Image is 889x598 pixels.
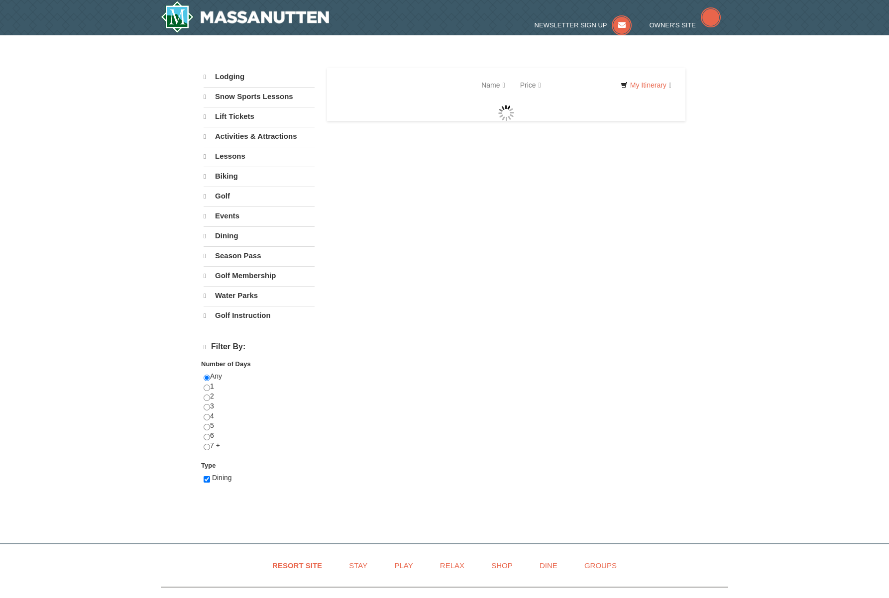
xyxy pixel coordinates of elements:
[204,286,315,305] a: Water Parks
[336,554,380,577] a: Stay
[204,246,315,265] a: Season Pass
[204,68,315,86] a: Lodging
[204,87,315,106] a: Snow Sports Lessons
[260,554,334,577] a: Resort Site
[382,554,425,577] a: Play
[204,127,315,146] a: Activities & Attractions
[204,306,315,325] a: Golf Instruction
[204,206,315,225] a: Events
[650,21,721,29] a: Owner's Site
[498,105,514,121] img: wait gif
[204,372,315,461] div: Any 1 2 3 4 5 6 7 +
[204,342,315,352] h4: Filter By:
[161,1,329,33] img: Massanutten Resort Logo
[161,1,329,33] a: Massanutten Resort
[535,21,632,29] a: Newsletter Sign Up
[527,554,570,577] a: Dine
[474,75,512,95] a: Name
[535,21,607,29] span: Newsletter Sign Up
[204,167,315,186] a: Biking
[650,21,696,29] span: Owner's Site
[212,474,232,482] span: Dining
[572,554,629,577] a: Groups
[513,75,549,95] a: Price
[204,187,315,205] a: Golf
[201,360,251,368] strong: Number of Days
[428,554,477,577] a: Relax
[479,554,525,577] a: Shop
[204,266,315,285] a: Golf Membership
[204,147,315,166] a: Lessons
[201,462,216,469] strong: Type
[614,78,678,93] a: My Itinerary
[204,107,315,126] a: Lift Tickets
[204,226,315,245] a: Dining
